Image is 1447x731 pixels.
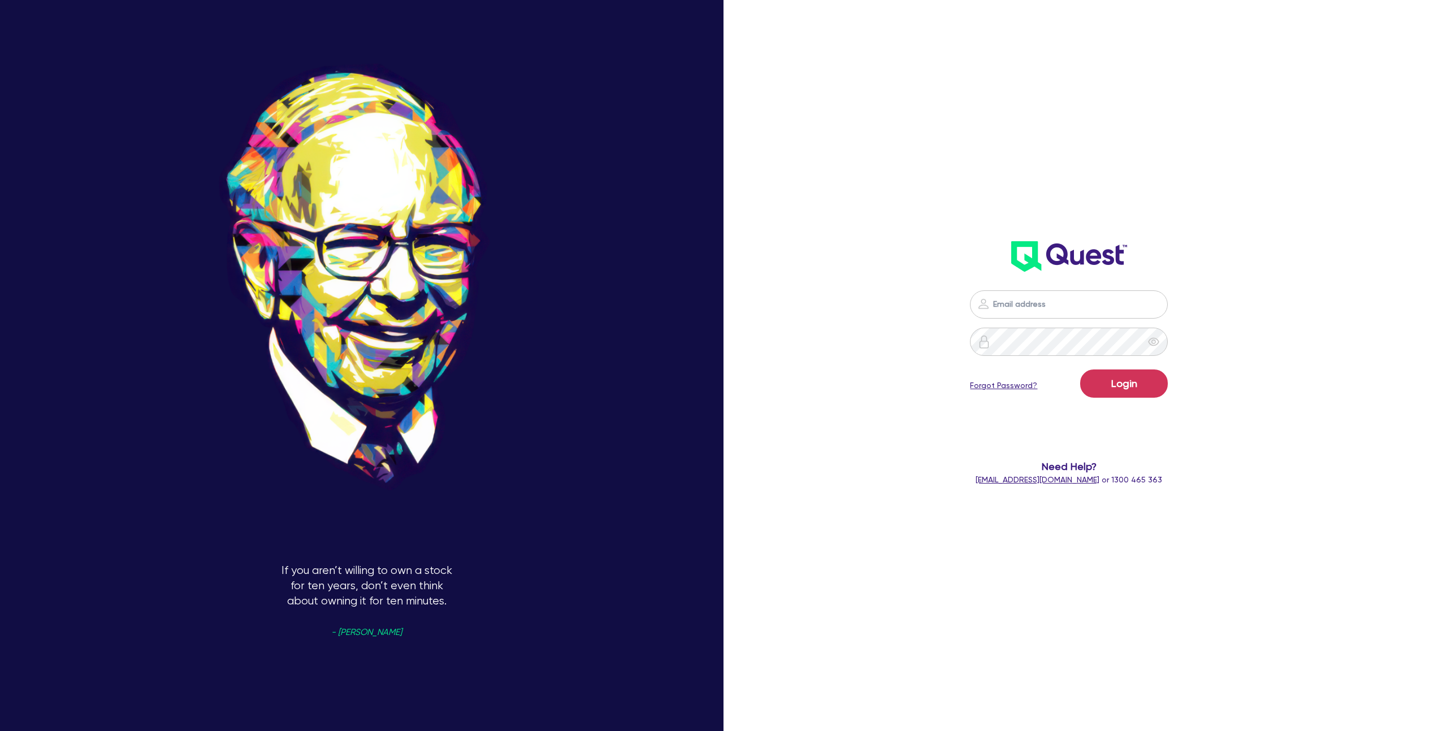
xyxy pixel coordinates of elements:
[977,297,990,311] img: icon-password
[869,459,1270,474] span: Need Help?
[1080,369,1168,398] button: Login
[331,628,402,637] span: - [PERSON_NAME]
[976,475,1099,484] a: [EMAIL_ADDRESS][DOMAIN_NAME]
[970,290,1168,319] input: Email address
[977,335,991,349] img: icon-password
[976,475,1162,484] span: or 1300 465 363
[1148,336,1159,347] span: eye
[1011,241,1127,272] img: wH2k97JdezQIQAAAABJRU5ErkJggg==
[970,380,1037,391] a: Forgot Password?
